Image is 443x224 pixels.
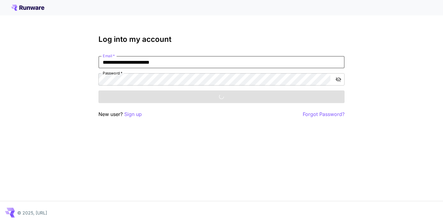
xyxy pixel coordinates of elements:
[98,35,345,44] h3: Log into my account
[17,210,47,216] p: © 2025, [URL]
[98,110,142,118] p: New user?
[103,70,122,76] label: Password
[103,53,115,58] label: Email
[333,74,344,85] button: toggle password visibility
[303,110,345,118] button: Forgot Password?
[124,110,142,118] button: Sign up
